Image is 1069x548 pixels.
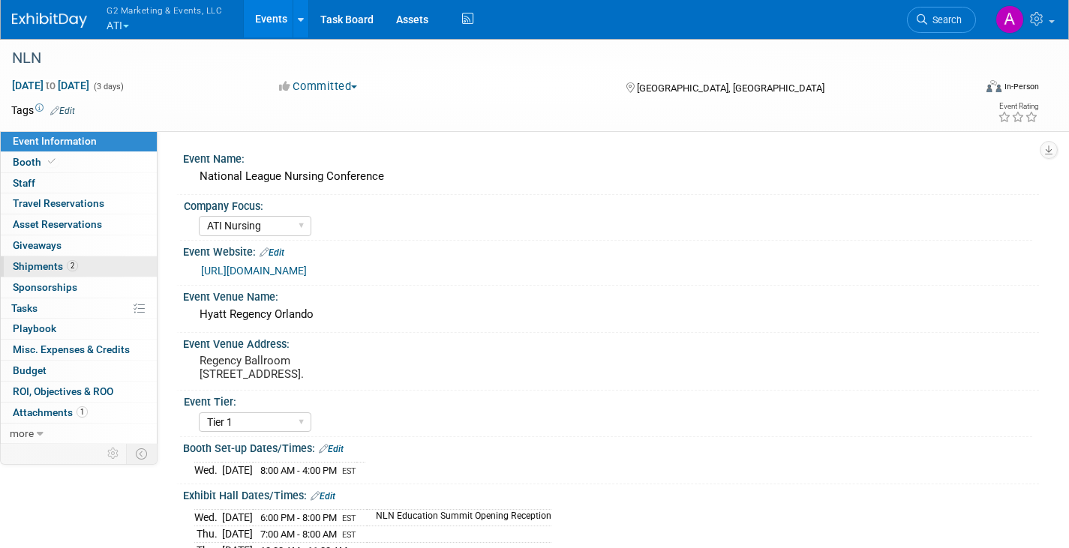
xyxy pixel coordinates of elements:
td: [DATE] [222,510,253,526]
div: Company Focus: [184,195,1032,214]
span: Budget [13,364,47,376]
span: Booth [13,156,59,168]
a: Booth [1,152,157,172]
a: Giveaways [1,235,157,256]
div: Event Website: [183,241,1039,260]
span: 1 [77,406,88,418]
span: (3 days) [92,82,124,91]
div: Exhibit Hall Dates/Times: [183,484,1039,504]
div: Event Tier: [184,391,1032,409]
span: Playbook [13,322,56,334]
span: EST [342,466,356,476]
div: Hyatt Regency Orlando [194,303,1028,326]
span: Search [927,14,962,25]
td: Wed. [194,510,222,526]
a: Edit [260,247,284,258]
span: more [10,427,34,439]
span: Event Information [13,135,97,147]
td: Thu. [194,526,222,542]
div: Event Venue Name: [183,286,1039,304]
div: Event Format [887,78,1039,100]
td: Tags [11,103,75,118]
div: NLN [7,45,951,72]
span: Shipments [13,260,78,272]
a: Edit [50,106,75,116]
td: [DATE] [222,526,253,542]
div: Event Rating [998,103,1038,110]
td: NLN Education Summit Opening Reception [367,510,551,526]
a: Budget [1,361,157,381]
span: 6:00 PM - 8:00 PM [260,512,337,523]
td: Toggle Event Tabs [127,444,158,463]
span: EST [342,530,356,540]
span: Giveaways [13,239,62,251]
a: Search [907,7,976,33]
span: to [44,79,58,91]
a: Edit [319,444,344,454]
img: Anna Lerner [995,5,1024,34]
a: Sponsorships [1,277,157,298]
span: ROI, Objectives & ROO [13,385,113,397]
img: Format-Inperson.png [986,80,1001,92]
span: Attachments [13,406,88,418]
a: Travel Reservations [1,193,157,214]
span: Misc. Expenses & Credits [13,343,130,355]
a: Event Information [1,131,157,151]
div: Booth Set-up Dates/Times: [183,437,1039,457]
a: ROI, Objectives & ROO [1,382,157,402]
span: EST [342,514,356,523]
span: 2 [67,260,78,271]
td: [DATE] [222,463,253,478]
div: Event Name: [183,148,1039,166]
td: Personalize Event Tab Strip [101,444,127,463]
a: more [1,424,157,444]
span: [GEOGRAPHIC_DATA], [GEOGRAPHIC_DATA] [637,82,824,94]
a: Staff [1,173,157,193]
a: Asset Reservations [1,214,157,235]
a: Misc. Expenses & Credits [1,340,157,360]
span: Tasks [11,302,38,314]
span: Staff [13,177,35,189]
span: Sponsorships [13,281,77,293]
a: Playbook [1,319,157,339]
a: Shipments2 [1,256,157,277]
button: Committed [274,79,363,94]
a: [URL][DOMAIN_NAME] [201,265,307,277]
span: 7:00 AM - 8:00 AM [260,529,337,540]
div: Event Venue Address: [183,333,1039,352]
div: In-Person [1004,81,1039,92]
pre: Regency Ballroom [STREET_ADDRESS]. [200,354,523,381]
span: 8:00 AM - 4:00 PM [260,465,337,476]
td: Wed. [194,463,222,478]
span: G2 Marketing & Events, LLC [107,2,222,18]
a: Tasks [1,298,157,319]
a: Attachments1 [1,403,157,423]
img: ExhibitDay [12,13,87,28]
span: Travel Reservations [13,197,104,209]
div: National League Nursing Conference [194,165,1028,188]
i: Booth reservation complete [48,157,56,166]
span: [DATE] [DATE] [11,79,90,92]
a: Edit [311,491,335,502]
span: Asset Reservations [13,218,102,230]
